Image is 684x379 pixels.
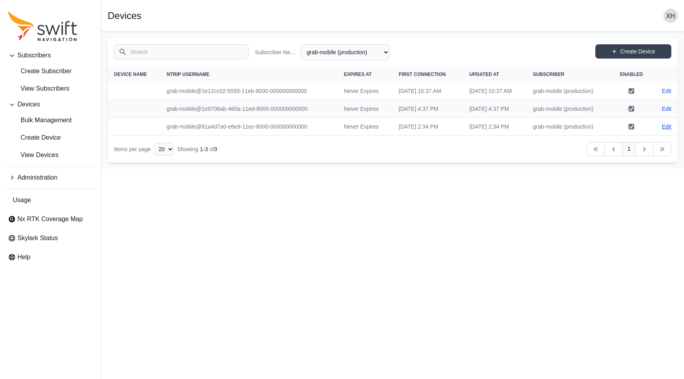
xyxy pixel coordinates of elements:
select: Subscriber [301,44,389,60]
span: Administration [17,173,57,182]
h1: Devices [108,11,141,21]
span: Create Device [8,133,61,142]
td: grab-mobile (production) [526,118,611,136]
td: [DATE] 10:37 AM [392,82,463,100]
span: First Connection [399,72,446,77]
td: Never Expires [338,100,392,118]
th: NTRIP Username [160,66,338,82]
a: Create Subscriber [5,63,96,79]
a: Edit [662,123,671,131]
a: 1 [622,142,636,156]
a: Edit [662,87,671,95]
td: grab-mobile@1e12cc02-5555-11eb-8000-000000000000 [160,82,338,100]
td: Never Expires [338,82,392,100]
div: Showing of [177,145,217,153]
span: Subscribers [17,51,51,60]
select: Display Limit [154,143,174,155]
td: Never Expires [338,118,392,136]
button: Subscribers [5,47,96,63]
a: View Devices [5,147,96,163]
img: user photo [663,9,678,23]
a: Bulk Management [5,112,96,128]
a: Create Device [5,130,96,146]
span: Updated At [469,72,499,77]
td: [DATE] 2:34 PM [463,118,527,136]
td: [DATE] 4:37 PM [392,100,463,118]
th: Subscriber [526,66,611,82]
button: Administration [5,170,96,186]
span: Devices [17,100,40,109]
input: Search [114,44,249,59]
span: Bulk Management [8,116,72,125]
a: Help [5,249,96,265]
td: grab-mobile@81a4d7a0-e6e9-11ec-8000-000000000000 [160,118,338,136]
a: Usage [5,192,96,208]
a: Nx RTK Coverage Map [5,211,96,227]
span: Skylark Status [17,233,58,243]
span: View Devices [8,150,59,160]
a: Create Device [595,44,671,59]
a: View Subscribers [5,81,96,97]
td: grab-mobile (production) [526,100,611,118]
th: Device Name [108,66,160,82]
span: Help [17,252,30,262]
span: Expires At [344,72,372,77]
td: grab-mobile (production) [526,82,611,100]
span: Usage [13,195,31,205]
span: 3 [214,146,217,152]
a: Edit [662,105,671,113]
td: [DATE] 2:34 PM [392,118,463,136]
td: grab-mobile@1e9706ab-460a-11ed-8000-000000000000 [160,100,338,118]
span: Items per page [114,146,151,152]
td: [DATE] 4:37 PM [463,100,527,118]
a: Skylark Status [5,230,96,246]
td: [DATE] 10:37 AM [463,82,527,100]
span: View Subscribers [8,84,69,93]
span: Nx RTK Coverage Map [17,214,83,224]
span: 1 - 3 [200,146,208,152]
th: Enabled [611,66,652,82]
span: Create Subscriber [8,66,72,76]
nav: Table navigation [108,136,678,163]
button: Devices [5,97,96,112]
label: Subscriber Name [255,48,298,56]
